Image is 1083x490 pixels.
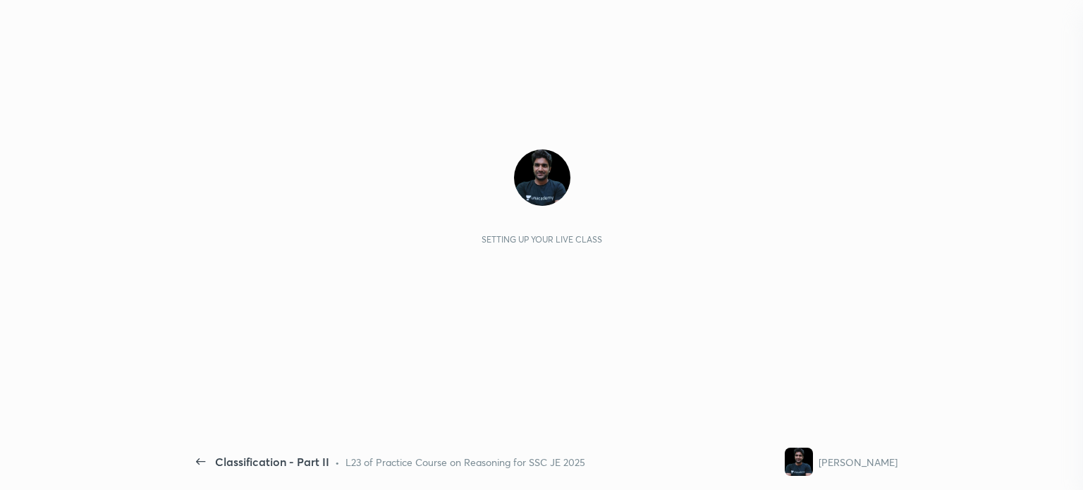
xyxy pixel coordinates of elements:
[785,448,813,476] img: a66458c536b8458bbb59fb65c32c454b.jpg
[514,149,570,206] img: a66458c536b8458bbb59fb65c32c454b.jpg
[819,455,898,470] div: [PERSON_NAME]
[482,234,602,245] div: Setting up your live class
[345,455,585,470] div: L23 of Practice Course on Reasoning for SSC JE 2025
[215,453,329,470] div: Classification - Part II
[335,455,340,470] div: •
